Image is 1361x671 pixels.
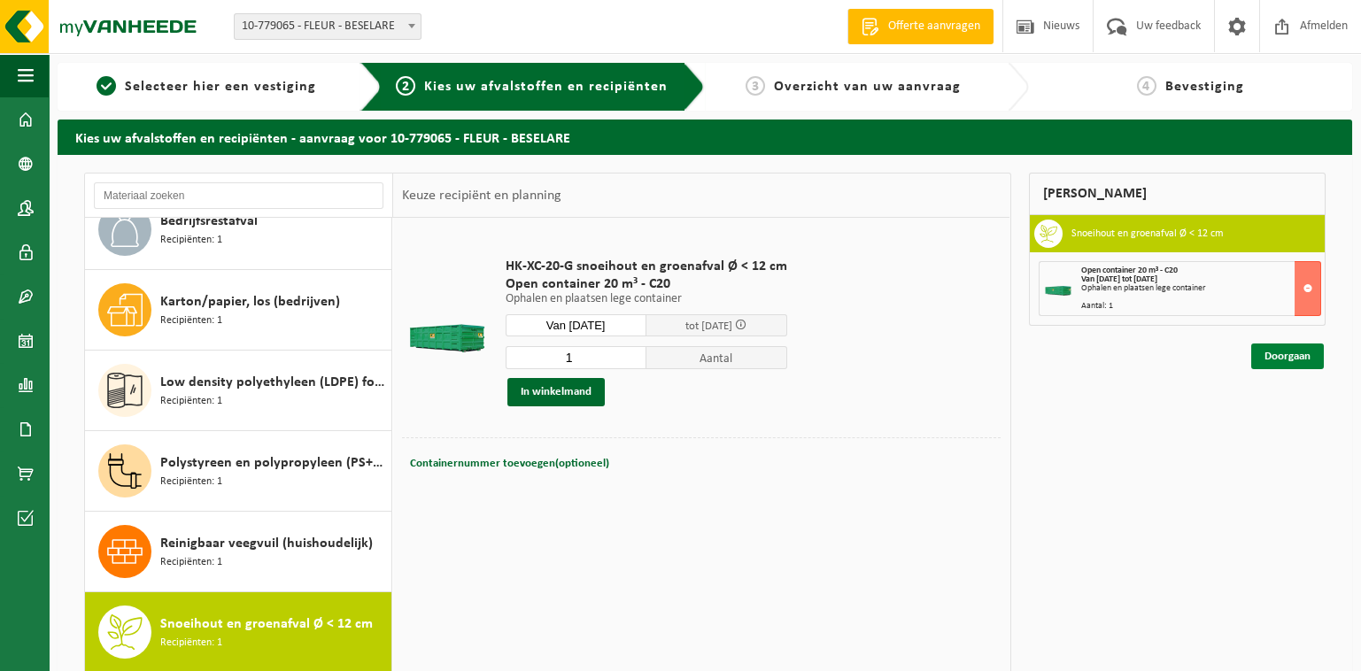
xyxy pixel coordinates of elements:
span: 4 [1137,76,1156,96]
a: Offerte aanvragen [847,9,994,44]
span: Karton/papier, los (bedrijven) [160,291,340,312]
span: Bedrijfsrestafval [160,211,258,232]
button: Bedrijfsrestafval Recipiënten: 1 [85,189,392,270]
span: HK-XC-20-G snoeihout en groenafval Ø < 12 cm [506,258,787,275]
span: Recipiënten: 1 [160,312,222,329]
span: Bevestiging [1165,80,1244,94]
button: Low density polyethyleen (LDPE) folie, los, naturel Recipiënten: 1 [85,351,392,431]
h2: Kies uw afvalstoffen en recipiënten - aanvraag voor 10-779065 - FLEUR - BESELARE [58,120,1352,154]
span: Recipiënten: 1 [160,393,222,410]
span: 10-779065 - FLEUR - BESELARE [234,13,421,40]
span: Snoeihout en groenafval Ø < 12 cm [160,613,373,635]
h3: Snoeihout en groenafval Ø < 12 cm [1071,220,1224,248]
input: Selecteer datum [506,314,646,336]
span: Open container 20 m³ - C20 [1081,266,1178,275]
span: Containernummer toevoegen(optioneel) [410,458,609,469]
a: 1Selecteer hier een vestiging [66,76,346,97]
span: Reinigbaar veegvuil (huishoudelijk) [160,533,373,554]
span: Kies uw afvalstoffen en recipiënten [424,80,668,94]
div: Keuze recipiënt en planning [393,174,570,218]
span: Offerte aanvragen [884,18,985,35]
span: Selecteer hier een vestiging [125,80,316,94]
span: Recipiënten: 1 [160,635,222,652]
span: Overzicht van uw aanvraag [774,80,961,94]
div: [PERSON_NAME] [1029,173,1326,215]
input: Materiaal zoeken [94,182,383,209]
span: Recipiënten: 1 [160,554,222,571]
span: 10-779065 - FLEUR - BESELARE [235,14,421,39]
button: In winkelmand [507,378,605,406]
p: Ophalen en plaatsen lege container [506,293,787,305]
span: Recipiënten: 1 [160,232,222,249]
span: Polystyreen en polypropyleen (PS+PP) bloempotten en plantentrays gemengd [160,452,387,474]
div: Aantal: 1 [1081,302,1321,311]
div: Ophalen en plaatsen lege container [1081,284,1321,293]
button: Karton/papier, los (bedrijven) Recipiënten: 1 [85,270,392,351]
span: 3 [746,76,765,96]
a: Doorgaan [1251,343,1324,369]
span: tot [DATE] [685,320,732,332]
button: Polystyreen en polypropyleen (PS+PP) bloempotten en plantentrays gemengd Recipiënten: 1 [85,431,392,512]
span: 1 [97,76,116,96]
strong: Van [DATE] tot [DATE] [1081,274,1157,284]
span: Open container 20 m³ - C20 [506,275,787,293]
button: Reinigbaar veegvuil (huishoudelijk) Recipiënten: 1 [85,512,392,592]
button: Containernummer toevoegen(optioneel) [408,451,611,476]
span: Aantal [646,346,787,369]
span: 2 [396,76,415,96]
span: Recipiënten: 1 [160,474,222,490]
span: Low density polyethyleen (LDPE) folie, los, naturel [160,372,387,393]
